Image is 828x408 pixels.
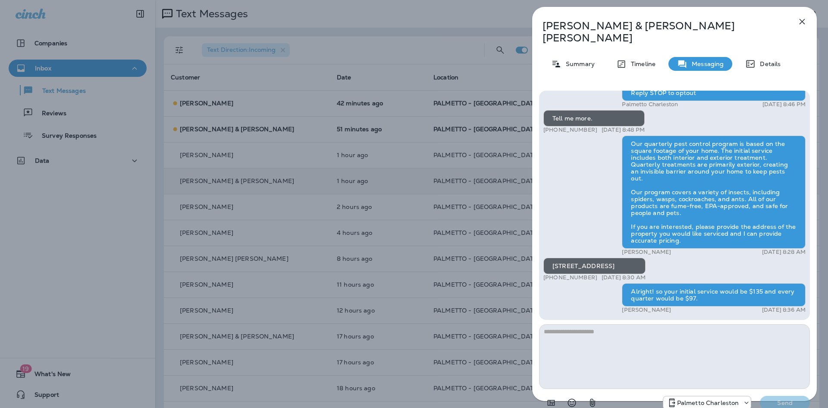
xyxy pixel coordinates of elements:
p: Details [756,60,781,67]
p: [DATE] 8:46 PM [762,101,806,108]
p: [PERSON_NAME] & [PERSON_NAME] [PERSON_NAME] [543,20,778,44]
p: [PHONE_NUMBER] [543,274,597,281]
p: [DATE] 8:48 PM [602,127,645,133]
p: [PERSON_NAME] [622,249,671,256]
div: Alright! so your initial service would be $135 and every quarter would be $97. [622,283,806,307]
p: [DATE] 8:30 AM [602,274,646,281]
div: +1 (843) 277-8322 [663,398,751,408]
div: Our quarterly pest control program is based on the square footage of your home. The initial servi... [622,136,806,249]
p: Palmetto Charleston [622,101,678,108]
p: [PERSON_NAME] [622,307,671,313]
p: [PHONE_NUMBER] [543,127,597,133]
p: Summary [561,60,595,67]
p: [DATE] 8:28 AM [762,249,806,256]
div: [STREET_ADDRESS] [543,258,646,274]
p: Messaging [687,60,724,67]
p: [DATE] 8:36 AM [762,307,806,313]
div: Tell me more. [543,110,645,127]
p: Palmetto Charleston [677,399,739,406]
p: Timeline [627,60,655,67]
